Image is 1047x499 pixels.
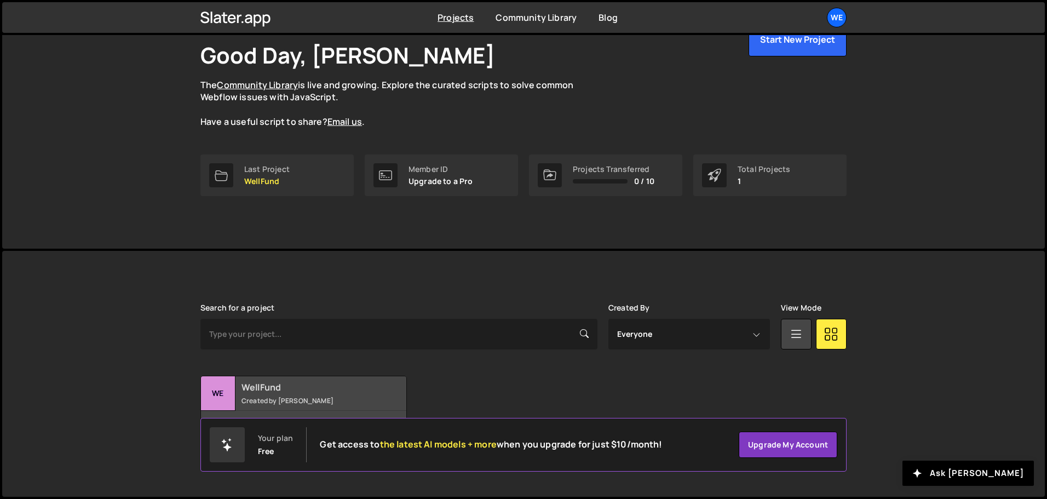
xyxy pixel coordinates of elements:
a: Community Library [496,12,577,24]
div: Free [258,447,274,456]
div: 51 pages, last updated by [PERSON_NAME] [DATE] [201,411,406,444]
label: Search for a project [200,303,274,312]
a: Projects [438,12,474,24]
label: View Mode [781,303,821,312]
label: Created By [608,303,650,312]
a: Upgrade my account [739,432,837,458]
a: Last Project WellFund [200,154,354,196]
div: Member ID [409,165,473,174]
div: Total Projects [738,165,790,174]
span: 0 / 10 [634,177,654,186]
a: We WellFund Created by [PERSON_NAME] 51 pages, last updated by [PERSON_NAME] [DATE] [200,376,407,444]
span: the latest AI models + more [380,438,497,450]
div: We [201,376,235,411]
button: Start New Project [749,22,847,56]
input: Type your project... [200,319,597,349]
h2: WellFund [241,381,373,393]
a: Blog [599,12,618,24]
div: Projects Transferred [573,165,654,174]
div: Last Project [244,165,290,174]
button: Ask [PERSON_NAME] [902,461,1034,486]
p: 1 [738,177,790,186]
small: Created by [PERSON_NAME] [241,396,373,405]
p: WellFund [244,177,290,186]
p: Upgrade to a Pro [409,177,473,186]
div: Your plan [258,434,293,443]
h1: Good Day, [PERSON_NAME] [200,40,495,70]
a: Community Library [217,79,298,91]
a: We [827,8,847,27]
h2: Get access to when you upgrade for just $10/month! [320,439,662,450]
a: Email us [327,116,362,128]
p: The is live and growing. Explore the curated scripts to solve common Webflow issues with JavaScri... [200,79,595,128]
